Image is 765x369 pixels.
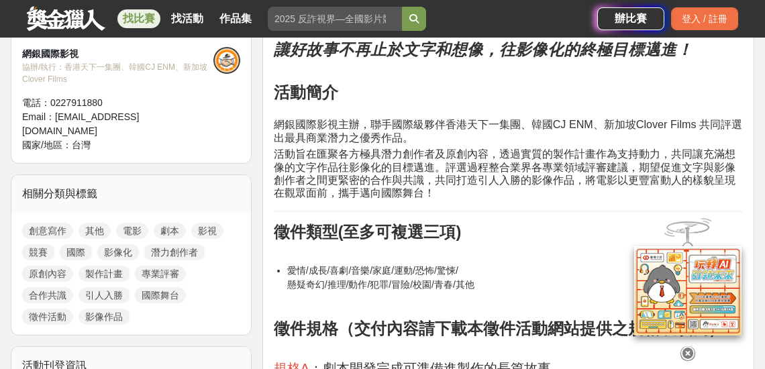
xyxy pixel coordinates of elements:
[274,105,743,144] h4: 網銀國際影視主辦，聯手國際級夥伴香港天下一集團、韓國CJ ENM、新加坡Clover Films 共同評選出最具商業潛力之優秀作品。
[154,223,186,239] a: 劇本
[22,61,213,85] div: 協辦/執行： 香港天下一集團、韓國CJ ENM、新加坡Clover Films
[97,244,139,260] a: 影像化
[22,244,54,260] a: 競賽
[274,148,743,200] h4: 活動旨在匯聚各方極具潛力創作者及原創內容，透過實質的製作計畫作為支持動力，共同讓充滿想像的文字作品往影像化的目標邁進。評選過程整合業界各專業領域評審建議，期望促進文字與影像創作者之間更緊密的合作...
[135,287,186,303] a: 國際舞台
[671,7,738,30] div: 登入 / 註冊
[22,140,72,150] span: 國家/地區：
[274,223,462,241] strong: 徵件類型(至多可複選三項)
[268,7,402,31] input: 2025 反詐視界—全國影片競賽
[60,244,92,260] a: 國際
[287,264,743,292] li: 愛情/成長/喜劇/音樂/家庭/運動/恐怖/驚悚/ 懸疑奇幻/推理/動作/犯罪/冒險/校園/青春/其他
[274,320,725,337] strong: 徵件規格（交付內容請下載本徵件活動網站提供之規格表填寫）
[191,223,223,239] a: 影視
[79,266,130,282] a: 製作計畫
[135,266,186,282] a: 專業評審
[22,47,213,61] div: 網銀國際影視
[22,223,73,239] a: 創意寫作
[79,309,130,325] a: 影像作品
[274,41,693,58] strong: 讓好故事不再止於文字和想像，往影像化的終極目標邁進！
[166,9,209,28] a: 找活動
[274,84,338,101] strong: 活動簡介
[79,223,111,239] a: 其他
[22,309,73,325] a: 徵件活動
[117,9,160,28] a: 找比賽
[22,266,73,282] a: 原創內容
[634,245,742,334] img: d2146d9a-e6f6-4337-9592-8cefde37ba6b.png
[144,244,205,260] a: 潛力創作者
[22,287,73,303] a: 合作共識
[116,223,148,239] a: 電影
[11,175,251,213] div: 相關分類與標籤
[72,140,91,150] span: 台灣
[214,9,257,28] a: 作品集
[22,96,213,110] div: 電話： 0227911880
[22,110,213,138] div: Email： [EMAIL_ADDRESS][DOMAIN_NAME]
[597,7,664,30] a: 辦比賽
[79,287,130,303] a: 引人入勝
